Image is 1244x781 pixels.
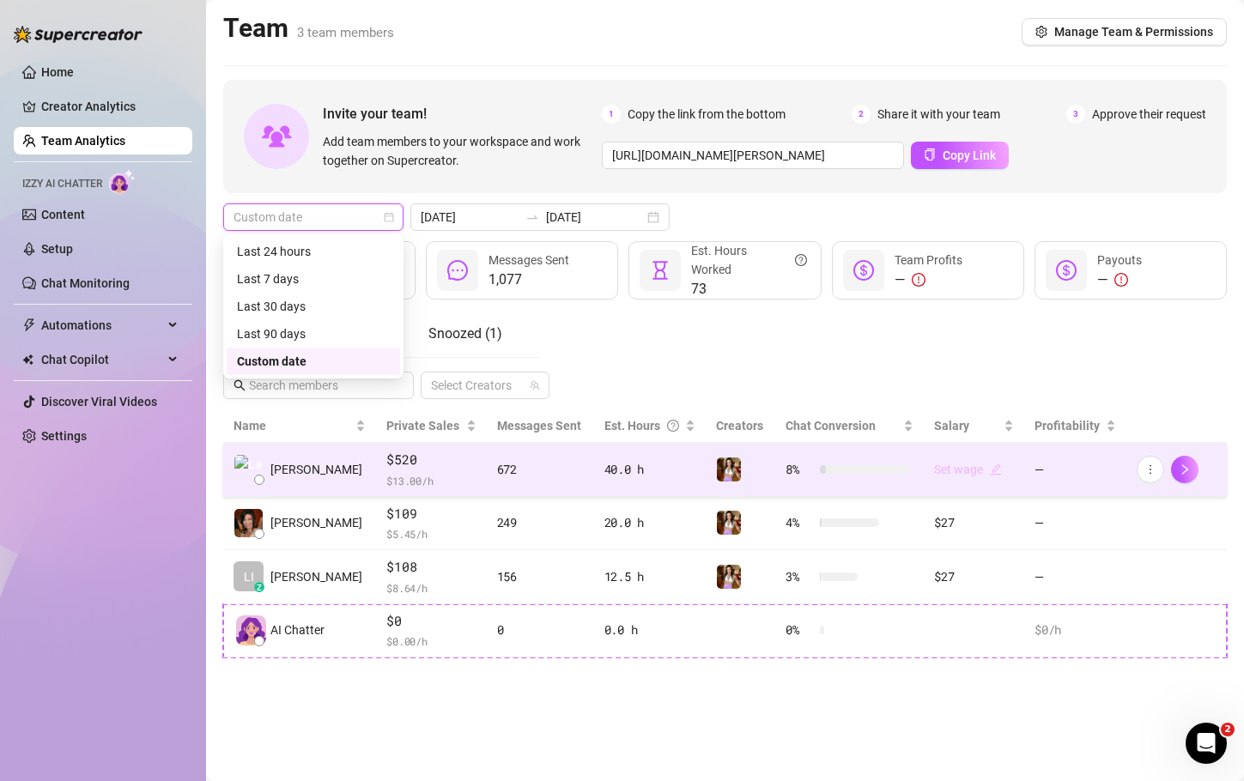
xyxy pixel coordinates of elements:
span: Custom date [234,204,393,230]
span: thunderbolt [22,318,36,332]
div: 20.0 h [604,513,695,532]
span: question-circle [795,241,807,279]
span: dollar-circle [853,260,874,281]
span: Snoozed ( 1 ) [428,325,502,342]
span: question-circle [667,416,679,435]
a: Set wageedit [934,463,1002,476]
div: Custom date [237,352,390,371]
span: message [447,260,468,281]
div: z [254,582,264,592]
span: Manage Team & Permissions [1054,25,1213,39]
img: Elena [717,457,741,481]
span: calendar [384,212,394,222]
img: AI Chatter [109,169,136,194]
span: dollar-circle [1056,260,1077,281]
span: LI [244,567,254,586]
span: 1 [602,105,621,124]
span: right [1179,463,1191,475]
span: $ 13.00 /h [386,472,476,489]
a: Setup [41,242,73,256]
div: Est. Hours [604,416,682,435]
div: — [895,269,962,290]
span: Invite your team! [323,103,602,124]
span: more [1144,463,1156,475]
span: 4 % [786,513,813,532]
div: Last 24 hours [237,242,390,261]
h2: Team [223,12,394,45]
span: Approve their request [1092,105,1206,124]
td: — [1024,443,1126,497]
img: izzy-ai-chatter-avatar-DDCN_rTZ.svg [236,615,266,645]
span: AI Chatter [270,621,325,639]
span: 8 % [786,460,813,479]
a: Home [41,65,74,79]
img: Elena [717,565,741,589]
span: 0 % [786,621,813,639]
div: Last 24 hours [227,238,400,265]
img: Sarah Kirinsky [234,509,263,537]
span: $ 0.00 /h [386,633,476,650]
span: $520 [386,450,476,470]
span: Team Profits [895,253,962,267]
span: Messages Sent [488,253,569,267]
span: 3 team members [297,25,394,40]
span: copy [924,148,936,160]
div: Last 30 days [237,297,390,316]
span: Copy the link from the bottom [628,105,786,124]
div: Last 30 days [227,293,400,320]
span: Name [234,416,352,435]
div: 12.5 h [604,567,695,586]
span: 2 [852,105,871,124]
span: Izzy AI Chatter [22,176,102,192]
span: team [530,380,540,390]
a: Chat Monitoring [41,276,130,290]
span: 73 [691,279,806,300]
span: $ 5.45 /h [386,525,476,542]
span: swap-right [525,210,539,224]
td: — [1024,550,1126,604]
span: [PERSON_NAME] [270,513,362,532]
span: Chat Copilot [41,346,163,373]
span: Messages Sent [497,419,581,433]
span: 3 [1066,105,1085,124]
span: hourglass [650,260,671,281]
a: Settings [41,429,87,443]
span: Add team members to your workspace and work together on Supercreator. [323,132,595,170]
div: 672 [497,460,584,479]
div: $0 /h [1035,621,1116,639]
div: $27 [934,513,1014,532]
span: Payouts [1097,253,1142,267]
a: Creator Analytics [41,93,179,120]
td: — [1024,497,1126,551]
span: Chat Conversion [786,419,876,433]
span: $109 [386,504,476,524]
iframe: Intercom live chat [1186,723,1227,764]
div: — [1097,269,1142,290]
span: $108 [386,557,476,578]
button: Copy Link [911,142,1009,169]
span: [PERSON_NAME] [270,460,362,479]
span: 1,077 [488,269,569,290]
span: Salary [934,419,969,433]
img: Lauren McLellen [234,455,263,483]
button: Manage Team & Permissions [1022,18,1227,45]
span: to [525,210,539,224]
span: 3 % [786,567,813,586]
span: Copy Link [943,148,996,162]
img: Chat Copilot [22,354,33,366]
span: setting [1035,26,1047,38]
div: Custom date [227,348,400,375]
img: Elena [717,511,741,535]
div: 0.0 h [604,621,695,639]
span: exclamation-circle [1114,273,1128,287]
span: exclamation-circle [912,273,925,287]
a: Content [41,208,85,221]
input: Search members [249,376,390,395]
a: Discover Viral Videos [41,395,157,409]
span: edit [990,463,1002,475]
span: Automations [41,312,163,339]
input: End date [546,208,644,227]
div: $27 [934,567,1014,586]
div: 40.0 h [604,460,695,479]
a: Team Analytics [41,134,125,148]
